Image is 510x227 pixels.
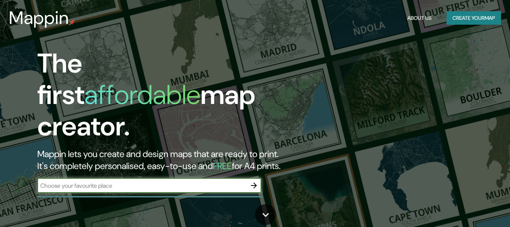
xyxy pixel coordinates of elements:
button: Create yourmap [447,11,501,25]
h2: Mappin lets you create and design maps that are ready to print. It's completely personalised, eas... [37,148,292,172]
img: mappin-pin [69,19,75,25]
input: Choose your favourite place [37,181,246,190]
h3: Mappin [9,7,69,28]
h1: affordable [84,77,200,112]
h1: The first map creator. [37,48,292,148]
button: About Us [404,11,435,25]
h5: FREE [213,160,232,172]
